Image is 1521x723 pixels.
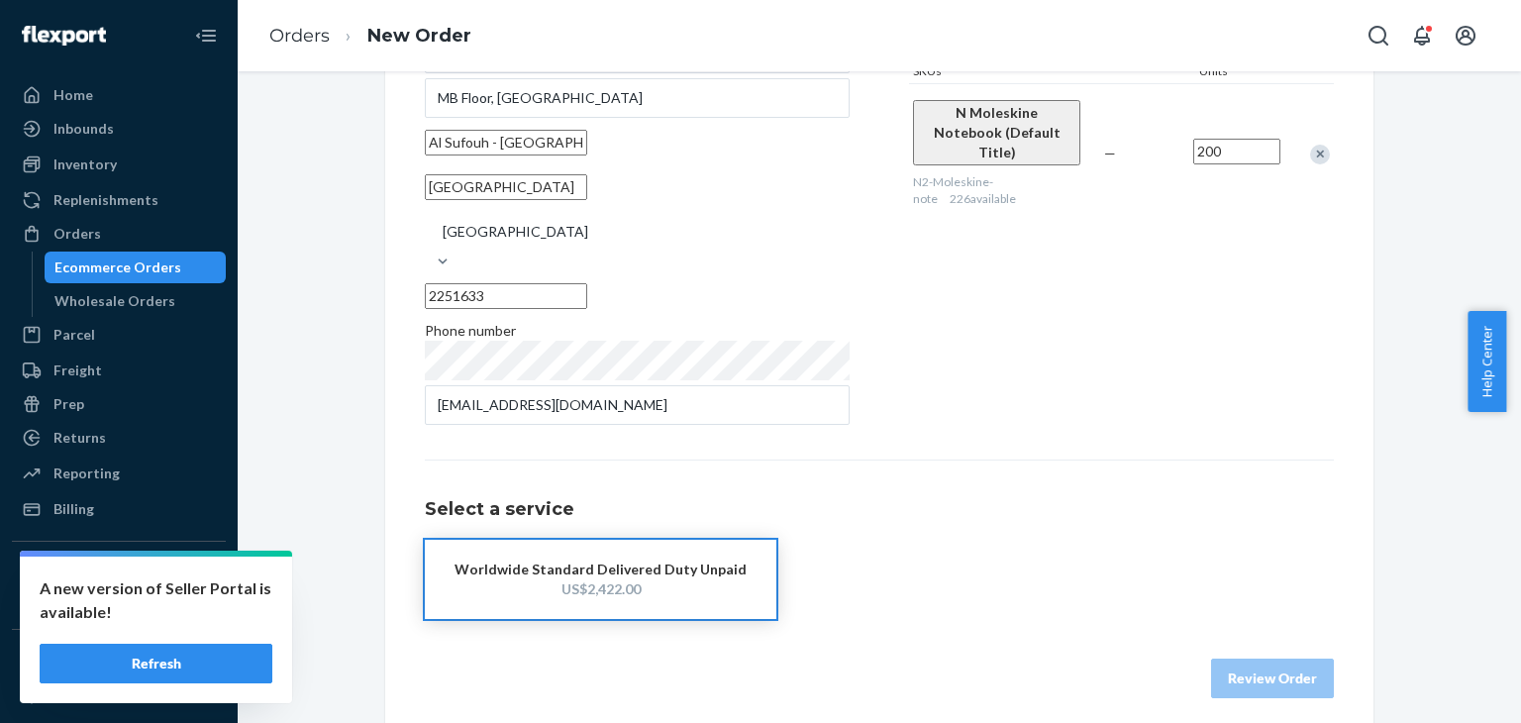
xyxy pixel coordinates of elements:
[269,25,330,47] a: Orders
[455,560,747,579] div: Worldwide Standard Delivered Duty Unpaid
[53,361,102,380] div: Freight
[53,464,120,483] div: Reporting
[54,258,181,277] div: Ecommerce Orders
[12,388,226,420] a: Prep
[1468,311,1506,412] button: Help Center
[53,428,106,448] div: Returns
[12,646,226,677] button: Fast Tags
[53,325,95,345] div: Parcel
[40,644,272,683] button: Refresh
[425,78,850,118] input: Street Address 2 (Optional)
[425,174,587,200] input: State
[12,355,226,386] a: Freight
[1195,62,1284,83] div: Units
[425,322,516,339] span: Phone number
[53,155,117,174] div: Inventory
[12,685,226,709] a: Add Fast Tag
[455,579,747,599] div: US$2,422.00
[253,7,487,65] ol: breadcrumbs
[22,26,106,46] img: Flexport logo
[425,540,776,619] button: Worldwide Standard Delivered Duty UnpaidUS$2,422.00
[53,499,94,519] div: Billing
[12,113,226,145] a: Inbounds
[186,16,226,55] button: Close Navigation
[12,458,226,489] a: Reporting
[53,119,114,139] div: Inbounds
[913,174,993,206] span: N2-Moleskine-note
[54,291,175,311] div: Wholesale Orders
[12,422,226,454] a: Returns
[934,104,1061,160] span: N Moleskine Notebook (Default Title)
[53,190,158,210] div: Replenishments
[1310,145,1330,164] div: Remove Item
[443,222,588,242] div: [GEOGRAPHIC_DATA]
[53,394,84,414] div: Prep
[1193,139,1280,164] input: Quantity
[1446,16,1485,55] button: Open account menu
[45,285,227,317] a: Wholesale Orders
[12,184,226,216] a: Replenishments
[40,576,272,624] p: A new version of Seller Portal is available!
[913,100,1080,165] button: N Moleskine Notebook (Default Title)
[950,191,1016,206] span: 226 available
[1104,145,1116,161] span: —
[12,149,226,180] a: Inventory
[367,25,471,47] a: New Order
[1359,16,1398,55] button: Open Search Box
[53,224,101,244] div: Orders
[425,283,587,309] input: ZIP Code
[12,218,226,250] a: Orders
[1402,16,1442,55] button: Open notifications
[441,222,443,242] input: [GEOGRAPHIC_DATA]
[909,62,1195,83] div: SKUs
[53,85,93,105] div: Home
[425,385,850,425] input: Email (Only Required for International)
[1211,659,1334,698] button: Review Order
[12,558,226,589] button: Integrations
[12,319,226,351] a: Parcel
[12,597,226,621] a: Add Integration
[12,79,226,111] a: Home
[45,252,227,283] a: Ecommerce Orders
[425,500,1334,520] h1: Select a service
[12,493,226,525] a: Billing
[425,130,587,155] input: City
